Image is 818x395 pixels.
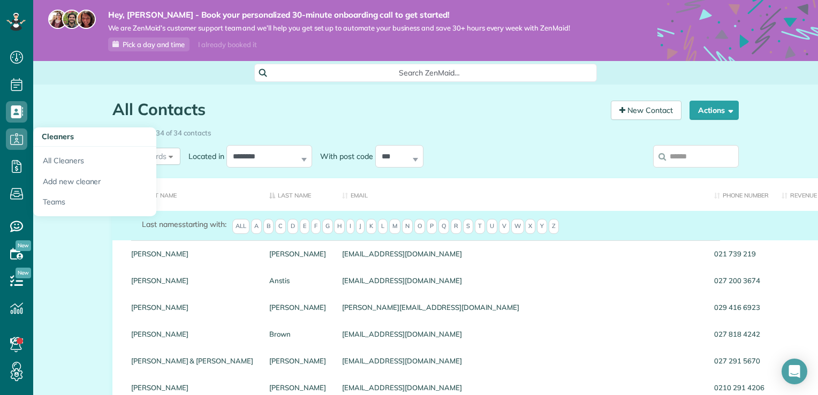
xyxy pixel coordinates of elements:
[511,219,524,234] span: W
[366,219,376,234] span: K
[782,359,807,384] div: Open Intercom Messenger
[123,40,185,49] span: Pick a day and time
[16,268,31,278] span: New
[269,303,327,311] a: [PERSON_NAME]
[269,357,327,364] a: [PERSON_NAME]
[414,219,425,234] span: O
[108,10,570,20] strong: Hey, [PERSON_NAME] - Book your personalized 30-minute onboarding call to get started!
[33,171,156,192] a: Add new cleaner
[611,101,681,120] a: New Contact
[269,384,327,391] a: [PERSON_NAME]
[487,219,497,234] span: U
[334,267,706,294] div: [EMAIL_ADDRESS][DOMAIN_NAME]
[549,219,559,234] span: Z
[334,240,706,267] div: [EMAIL_ADDRESS][DOMAIN_NAME]
[192,38,263,51] div: I already booked it
[402,219,413,234] span: N
[438,219,449,234] span: Q
[334,321,706,347] div: [EMAIL_ADDRESS][DOMAIN_NAME]
[525,219,535,234] span: X
[269,250,327,257] a: [PERSON_NAME]
[334,178,706,211] th: Email: activate to sort column ascending
[706,240,774,267] div: 021 739 219
[356,219,365,234] span: J
[499,219,510,234] span: V
[706,347,774,374] div: 027 291 5670
[232,219,249,234] span: All
[322,219,333,234] span: G
[269,277,327,284] a: Anstis
[16,240,31,251] span: New
[33,192,156,216] a: Teams
[142,219,226,230] label: starting with:
[389,219,400,234] span: M
[131,330,253,338] a: [PERSON_NAME]
[77,10,96,29] img: michelle-19f622bdf1676172e81f8f8fba1fb50e276960ebfe0243fe18214015130c80e4.jpg
[180,151,226,162] label: Located in
[706,267,774,294] div: 027 200 3674
[706,294,774,321] div: 029 416 6923
[275,219,286,234] span: C
[311,219,321,234] span: F
[346,219,354,234] span: I
[131,277,253,284] a: [PERSON_NAME]
[142,219,182,229] span: Last names
[334,347,706,374] div: [EMAIL_ADDRESS][DOMAIN_NAME]
[131,357,253,364] a: [PERSON_NAME] & [PERSON_NAME]
[33,147,156,171] a: All Cleaners
[537,219,547,234] span: Y
[48,10,67,29] img: maria-72a9807cf96188c08ef61303f053569d2e2a8a1cde33d635c8a3ac13582a053d.jpg
[112,124,739,138] div: Showing 1 to 34 of 34 contacts
[261,178,335,211] th: Last Name: activate to sort column descending
[108,24,570,33] span: We are ZenMaid’s customer support team and we’ll help you get set up to automate your business an...
[463,219,473,234] span: S
[427,219,437,234] span: P
[251,219,262,234] span: A
[108,37,190,51] a: Pick a day and time
[112,101,603,118] h1: All Contacts
[263,219,274,234] span: B
[334,294,706,321] div: [PERSON_NAME][EMAIL_ADDRESS][DOMAIN_NAME]
[378,219,388,234] span: L
[300,219,309,234] span: E
[475,219,485,234] span: T
[62,10,81,29] img: jorge-587dff0eeaa6aab1f244e6dc62b8924c3b6ad411094392a53c71c6c4a576187d.jpg
[690,101,739,120] button: Actions
[451,219,461,234] span: R
[312,151,375,162] label: With post code
[131,384,253,391] a: [PERSON_NAME]
[42,132,74,141] span: Cleaners
[269,330,327,338] a: Brown
[112,178,261,211] th: First Name: activate to sort column ascending
[706,178,774,211] th: Phone number: activate to sort column ascending
[287,219,298,234] span: D
[131,250,253,257] a: [PERSON_NAME]
[119,151,166,162] span: All Records
[131,303,253,311] a: [PERSON_NAME]
[334,219,345,234] span: H
[706,321,774,347] div: 027 818 4242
